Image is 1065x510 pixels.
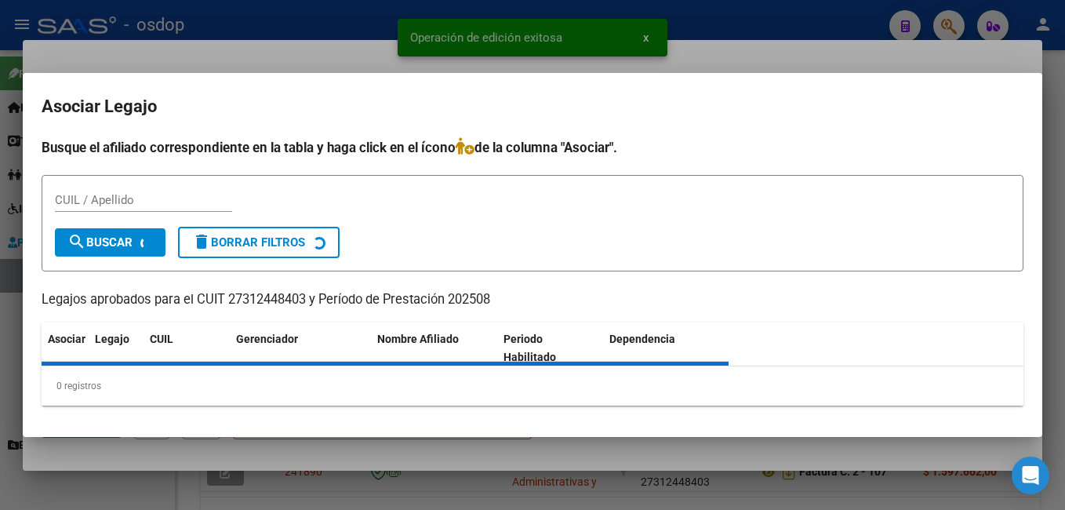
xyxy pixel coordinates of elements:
[503,333,556,363] span: Periodo Habilitado
[67,235,133,250] span: Buscar
[95,333,129,345] span: Legajo
[144,322,230,374] datatable-header-cell: CUIL
[178,227,340,258] button: Borrar Filtros
[377,333,459,345] span: Nombre Afiliado
[192,235,305,250] span: Borrar Filtros
[192,232,211,251] mat-icon: delete
[42,366,1023,406] div: 0 registros
[150,333,173,345] span: CUIL
[48,333,85,345] span: Asociar
[236,333,298,345] span: Gerenciador
[371,322,497,374] datatable-header-cell: Nombre Afiliado
[42,137,1023,158] h4: Busque el afiliado correspondiente en la tabla y haga click en el ícono de la columna "Asociar".
[230,322,371,374] datatable-header-cell: Gerenciador
[603,322,729,374] datatable-header-cell: Dependencia
[67,232,86,251] mat-icon: search
[609,333,675,345] span: Dependencia
[497,322,603,374] datatable-header-cell: Periodo Habilitado
[1012,457,1049,494] div: Open Intercom Messenger
[42,92,1023,122] h2: Asociar Legajo
[42,322,89,374] datatable-header-cell: Asociar
[89,322,144,374] datatable-header-cell: Legajo
[55,228,165,257] button: Buscar
[42,290,1023,310] p: Legajos aprobados para el CUIT 27312448403 y Período de Prestación 202508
